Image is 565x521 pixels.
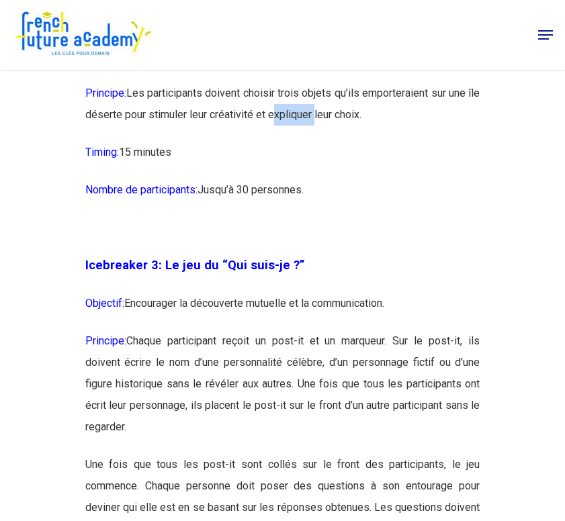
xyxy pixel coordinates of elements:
[85,179,480,217] p: Jusqu’à 30 personnes.
[538,28,553,42] a: Navigation Menu
[85,142,480,179] p: 15 minutes
[85,334,126,347] span: Principe:
[85,83,480,142] p: Les participants doivent choisir trois objets qu’ils emporteraient sur une île déserte pour stimu...
[85,87,126,99] span: Principe:
[85,330,480,454] p: Chaque participant reçoit un post-it et un marqueur. Sur le post-it, ils doivent écrire le nom d’...
[85,293,480,330] p: Encourager la découverte mutuelle et la communication.
[85,146,119,158] span: Timing:
[85,183,198,196] span: Nombre de participants:
[85,258,305,273] span: Icebreaker 3: Le jeu du “Qui suis-je ?”
[85,297,124,310] span: Objectif:
[12,8,154,62] img: French Future Academy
